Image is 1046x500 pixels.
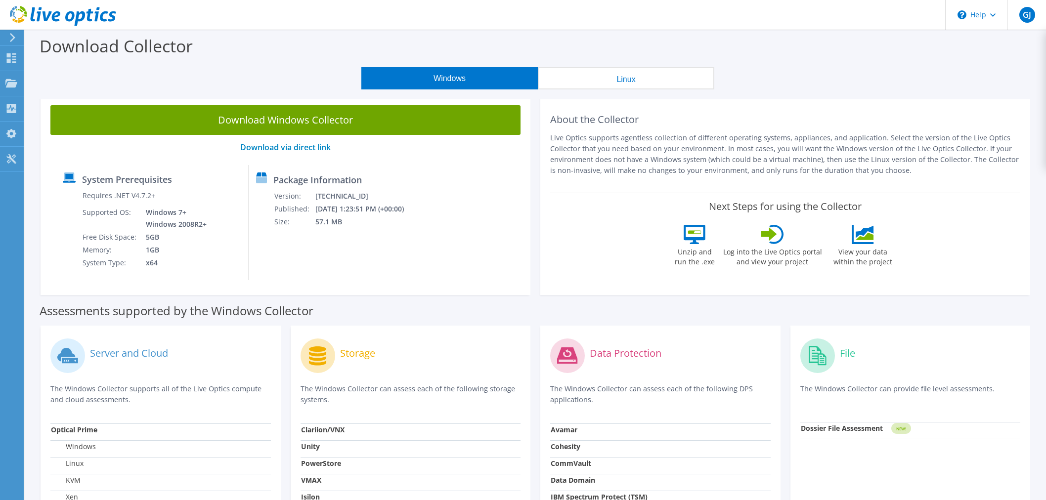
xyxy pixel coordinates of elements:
p: The Windows Collector can assess each of the following DPS applications. [550,383,771,405]
td: 5GB [138,231,209,244]
h2: About the Collector [550,114,1020,125]
label: Requires .NET V4.7.2+ [83,191,155,201]
label: Windows [51,442,96,452]
label: Server and Cloud [90,348,168,358]
td: 1GB [138,244,209,256]
p: The Windows Collector supports all of the Live Optics compute and cloud assessments. [50,383,271,405]
strong: Avamar [551,425,577,434]
svg: \n [958,10,966,19]
label: Data Protection [590,348,661,358]
td: [TECHNICAL_ID] [315,190,417,203]
button: Linux [538,67,714,89]
p: The Windows Collector can provide file level assessments. [800,383,1021,404]
td: 57.1 MB [315,215,417,228]
strong: Optical Prime [51,425,97,434]
strong: Data Domain [551,475,595,485]
strong: Cohesity [551,442,580,451]
td: x64 [138,256,209,269]
strong: Dossier File Assessment [801,423,883,433]
td: Published: [274,203,315,215]
label: Linux [51,458,84,468]
td: System Type: [82,256,138,269]
span: GJ [1019,7,1035,23]
label: Package Information [273,175,362,185]
td: Size: [274,215,315,228]
label: Unzip and run the .exe [672,244,718,267]
p: Live Optics supports agentless collection of different operating systems, appliances, and applica... [550,132,1020,176]
td: [DATE] 1:23:51 PM (+00:00) [315,203,417,215]
a: Download Windows Collector [50,105,521,135]
td: Windows 7+ Windows 2008R2+ [138,206,209,231]
label: Assessments supported by the Windows Collector [40,306,313,316]
td: Version: [274,190,315,203]
td: Free Disk Space: [82,231,138,244]
td: Memory: [82,244,138,256]
label: Next Steps for using the Collector [709,201,862,212]
strong: Unity [301,442,320,451]
label: KVM [51,475,81,485]
label: Download Collector [40,35,193,57]
label: Log into the Live Optics portal and view your project [723,244,823,267]
strong: VMAX [301,475,321,485]
strong: Clariion/VNX [301,425,345,434]
a: Download via direct link [240,142,331,153]
p: The Windows Collector can assess each of the following storage systems. [301,383,521,405]
label: File [840,348,855,358]
label: System Prerequisites [82,174,172,184]
td: Supported OS: [82,206,138,231]
strong: PowerStore [301,458,341,468]
tspan: NEW! [896,426,906,431]
label: View your data within the project [828,244,899,267]
strong: CommVault [551,458,591,468]
button: Windows [361,67,538,89]
label: Storage [340,348,375,358]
